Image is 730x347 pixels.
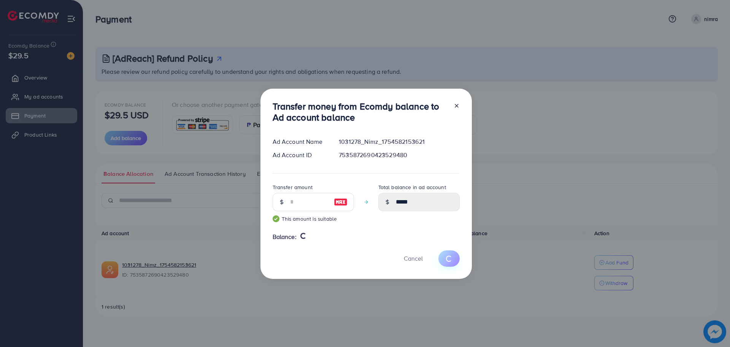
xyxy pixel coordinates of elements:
span: Balance: [273,232,297,241]
h3: Transfer money from Ecomdy balance to Ad account balance [273,101,448,123]
img: guide [273,215,279,222]
label: Total balance in ad account [378,183,446,191]
label: Transfer amount [273,183,313,191]
img: image [334,197,348,207]
small: This amount is suitable [273,215,354,223]
span: Cancel [404,254,423,263]
div: Ad Account Name [267,137,333,146]
button: Cancel [394,250,432,267]
div: 1031278_Nimz_1754582153621 [333,137,465,146]
div: Ad Account ID [267,151,333,159]
div: 7535872690423529480 [333,151,465,159]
